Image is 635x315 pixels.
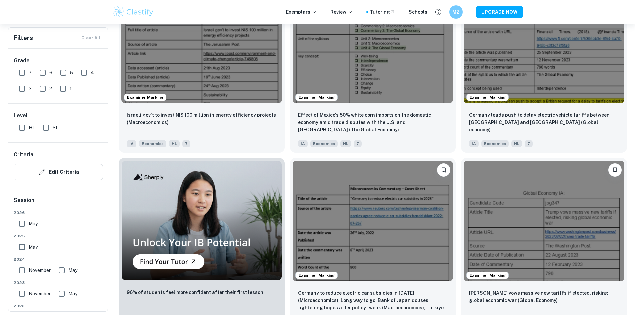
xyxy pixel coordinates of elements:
[298,111,448,133] p: Effect of Mexico's 50% white corn imports on the domestic economy amid trade disputes with the U....
[127,111,277,126] p: Israeli gov't to invest NIS 100 million in energy efficiency projects (Macroeconomics)
[310,140,338,147] span: Economics
[49,85,52,92] span: 2
[469,111,619,133] p: Germany leads push to delay electric vehicle tariffs between EU and UK (Global economy)
[14,210,103,216] span: 2026
[14,164,103,180] button: Edit Criteria
[449,5,463,19] button: MZ
[68,267,77,274] span: May
[340,140,351,147] span: HL
[330,8,353,16] p: Review
[433,6,444,18] button: Help and Feedback
[29,124,35,131] span: HL
[49,69,52,76] span: 6
[14,151,33,159] h6: Criteria
[169,140,180,147] span: HL
[139,140,166,147] span: Economics
[29,290,51,297] span: November
[14,196,103,210] h6: Session
[409,8,427,16] a: Schools
[29,243,38,251] span: May
[476,6,523,18] button: UPGRADE NOW
[127,289,263,296] p: 96% of students feel more confident after their first lesson
[464,161,624,281] img: Economics IA example thumbnail: Trump vows massive new tariffs if electe
[437,163,450,177] button: Bookmark
[29,69,32,76] span: 7
[121,161,282,280] img: Thumbnail
[70,69,73,76] span: 5
[29,220,38,227] span: May
[293,161,453,281] img: Economics IA example thumbnail: Germany to reduce electric car subsidies
[467,272,508,278] span: Examiner Marking
[286,8,317,16] p: Exemplars
[452,8,460,16] h6: MZ
[298,289,448,312] p: Germany to reduce electric car subsidies in 2023 (Microeconomics), Long way to go: Bank of Japan ...
[70,85,72,92] span: 1
[296,94,337,100] span: Examiner Marking
[124,94,166,100] span: Examiner Marking
[14,256,103,262] span: 2024
[29,85,32,92] span: 3
[467,94,508,100] span: Examiner Marking
[481,140,509,147] span: Economics
[14,280,103,286] span: 2023
[14,233,103,239] span: 2025
[354,140,362,147] span: 7
[112,5,155,19] img: Clastify logo
[14,112,103,120] h6: Level
[469,140,479,147] span: IA
[296,272,337,278] span: Examiner Marking
[608,163,622,177] button: Bookmark
[91,69,94,76] span: 4
[525,140,533,147] span: 7
[14,303,103,309] span: 2022
[469,289,619,304] p: Trump vows massive new tariffs if elected, risking global economic war (Global Economy)
[511,140,522,147] span: HL
[298,140,308,147] span: IA
[127,140,136,147] span: IA
[370,8,395,16] a: Tutoring
[68,290,77,297] span: May
[14,33,33,43] h6: Filters
[29,267,51,274] span: November
[14,57,103,65] h6: Grade
[182,140,190,147] span: 7
[53,124,58,131] span: SL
